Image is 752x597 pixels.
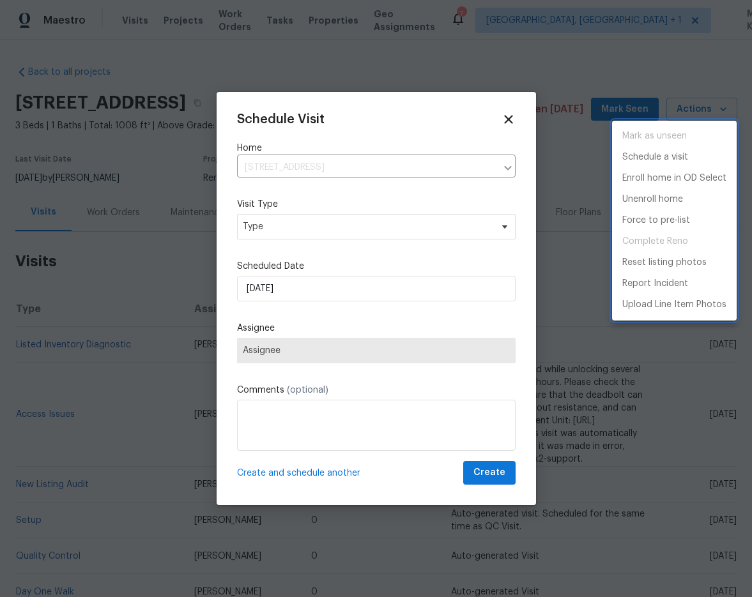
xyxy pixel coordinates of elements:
[612,231,737,252] span: Project is already completed
[622,298,726,312] p: Upload Line Item Photos
[622,277,688,291] p: Report Incident
[622,193,683,206] p: Unenroll home
[622,172,726,185] p: Enroll home in OD Select
[622,214,690,227] p: Force to pre-list
[622,256,707,269] p: Reset listing photos
[622,151,688,164] p: Schedule a visit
